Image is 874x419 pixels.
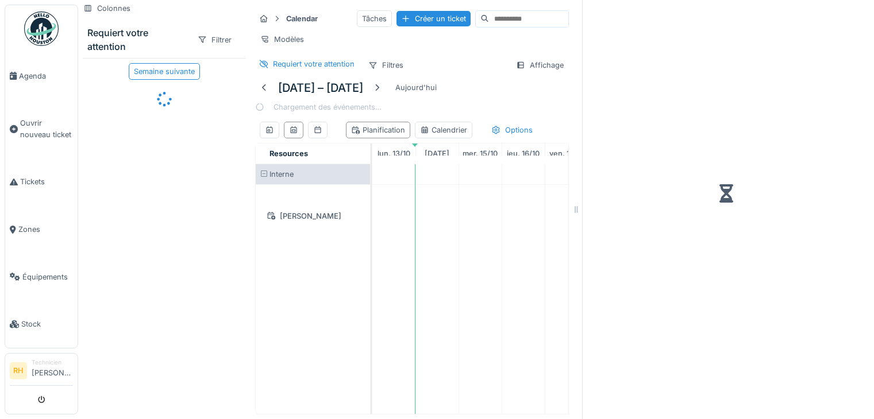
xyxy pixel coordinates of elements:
[363,57,409,73] div: Filtres
[420,125,467,135] div: Calendrier
[422,146,452,161] a: 14 octobre 2025
[5,205,78,253] a: Zones
[396,11,471,26] div: Créer un ticket
[192,32,237,48] div: Filtrer
[32,358,73,367] div: Technicien
[20,176,73,187] span: Tickets
[87,26,188,53] div: Requiert votre attention
[21,319,73,329] span: Stock
[19,71,73,82] span: Agenda
[486,122,538,138] div: Options
[5,301,78,348] a: Stock
[5,253,78,301] a: Équipements
[129,63,200,80] div: Semaine suivante
[32,358,73,383] li: [PERSON_NAME]
[255,102,382,112] div: Chargement des événements…
[5,158,78,206] a: Tickets
[10,358,73,386] a: RH Technicien[PERSON_NAME]
[10,362,27,379] li: RH
[504,146,542,161] a: 16 octobre 2025
[20,118,73,139] span: Ouvrir nouveau ticket
[357,10,392,27] div: Tâches
[511,57,569,73] div: Affichage
[255,31,309,48] div: Modèles
[269,170,294,179] span: Interne
[375,146,413,161] a: 13 octobre 2025
[282,13,322,24] strong: Calendar
[391,80,441,95] div: Aujourd'hui
[278,81,363,95] h5: [DATE] – [DATE]
[351,125,405,135] div: Planification
[24,11,59,46] img: Badge_color-CXgf-gQk.svg
[263,209,363,223] div: [PERSON_NAME]
[18,224,73,235] span: Zones
[22,271,73,282] span: Équipements
[546,146,587,161] a: 17 octobre 2025
[273,59,355,69] div: Requiert votre attention
[460,146,500,161] a: 15 octobre 2025
[5,100,78,158] a: Ouvrir nouveau ticket
[5,52,78,100] a: Agenda
[269,149,308,158] span: Resources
